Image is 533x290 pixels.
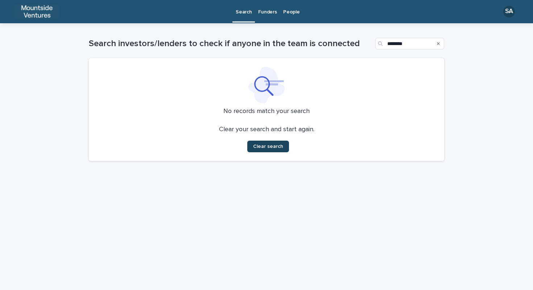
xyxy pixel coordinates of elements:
span: Clear search [253,144,283,149]
input: Search [375,38,444,49]
div: SA [503,6,515,17]
img: ocD6MQ3pT7Gfft3G6jrd [15,4,59,19]
p: No records match your search [98,108,435,116]
p: Clear your search and start again. [219,126,314,134]
h1: Search investors/lenders to check if anyone in the team is connected [89,39,372,49]
button: Clear search [247,141,289,152]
